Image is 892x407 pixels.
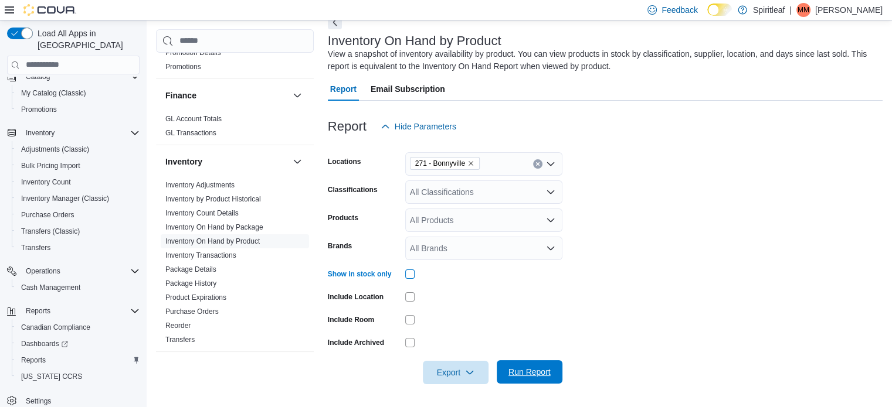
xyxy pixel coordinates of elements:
a: GL Account Totals [165,115,222,123]
span: Inventory [26,128,55,138]
span: Reports [21,304,140,318]
div: Melissa M [796,3,810,17]
p: | [789,3,792,17]
span: GL Account Totals [165,114,222,124]
a: Dashboards [12,336,144,352]
span: Catalog [26,72,50,81]
a: Package History [165,279,216,288]
a: Inventory On Hand by Product [165,237,260,245]
button: Clear input [533,159,542,169]
label: Brands [328,241,352,251]
a: Canadian Compliance [16,320,95,334]
span: Purchase Orders [165,307,219,316]
a: Inventory by Product Historical [165,195,261,203]
button: Operations [21,264,65,278]
label: Products [328,213,358,223]
button: Cash Management [12,279,144,296]
span: Feedback [662,4,697,16]
span: Dashboards [16,337,140,351]
span: 271 - Bonnyville [415,158,465,169]
span: Washington CCRS [16,370,140,384]
span: Operations [26,266,60,276]
label: Show in stock only [328,269,392,279]
label: Include Room [328,315,374,324]
button: Inventory [21,126,59,140]
span: MM [798,3,809,17]
h3: Report [328,119,367,134]
span: Purchase Orders [16,208,140,222]
a: Bulk Pricing Import [16,159,85,173]
a: Promotion Details [165,49,221,57]
button: Inventory [290,155,304,169]
span: GL Transactions [165,128,216,138]
button: Inventory [2,125,144,141]
span: Operations [21,264,140,278]
a: My Catalog (Classic) [16,86,91,100]
button: Run Report [497,360,562,384]
div: Inventory [156,178,314,351]
span: Report [330,77,357,101]
button: Remove 271 - Bonnyville from selection in this group [467,160,474,167]
a: Transfers (Classic) [16,224,84,238]
span: Inventory Adjustments [165,180,235,190]
img: Cova [23,4,76,16]
span: Reports [16,353,140,367]
button: Catalog [21,70,55,84]
button: Catalog [2,69,144,85]
a: Cash Management [16,281,85,295]
span: Transfers [21,243,50,252]
button: Reports [12,352,144,368]
span: Catalog [21,70,140,84]
span: Inventory by Product Historical [165,194,261,204]
span: Bulk Pricing Import [16,159,140,173]
button: Finance [290,88,304,102]
span: Inventory [21,126,140,140]
p: Spiritleaf [753,3,785,17]
input: Dark Mode [707,4,732,16]
span: Reports [26,306,50,316]
span: My Catalog (Classic) [16,86,140,100]
a: Dashboards [16,337,73,351]
label: Include Location [328,292,384,302]
span: Inventory Manager (Classic) [16,191,140,206]
span: Transfers (Classic) [21,227,80,236]
button: Canadian Compliance [12,319,144,336]
span: Bulk Pricing Import [21,161,80,170]
a: Package Details [165,265,216,273]
span: Package Details [165,265,216,274]
span: Load All Apps in [GEOGRAPHIC_DATA] [33,28,140,51]
label: Include Archived [328,338,384,347]
span: Package History [165,279,216,288]
span: Promotions [21,105,57,114]
span: Promotions [16,102,140,117]
span: Promotion Details [165,48,221,57]
button: Open list of options [546,159,555,169]
span: Export [430,361,481,384]
button: Finance [165,90,288,101]
button: My Catalog (Classic) [12,85,144,101]
span: Hide Parameters [395,121,456,132]
a: Transfers [16,241,55,255]
button: Reports [21,304,55,318]
a: Product Expirations [165,293,226,302]
span: Reports [21,355,46,365]
span: Reorder [165,321,191,330]
a: Inventory Count [16,175,76,189]
a: Inventory Count Details [165,209,239,217]
a: Inventory On Hand by Package [165,223,263,231]
a: Adjustments (Classic) [16,142,94,156]
span: Inventory Count [16,175,140,189]
button: Adjustments (Classic) [12,141,144,158]
span: 271 - Bonnyville [410,157,480,170]
a: Inventory Adjustments [165,181,235,189]
button: Promotions [12,101,144,118]
span: Adjustments (Classic) [16,142,140,156]
div: View a snapshot of inventory availability by product. You can view products in stock by classific... [328,48,877,73]
span: Transfers [16,241,140,255]
button: Transfers (Classic) [12,223,144,240]
a: Inventory Transactions [165,251,236,259]
a: Reorder [165,322,191,330]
